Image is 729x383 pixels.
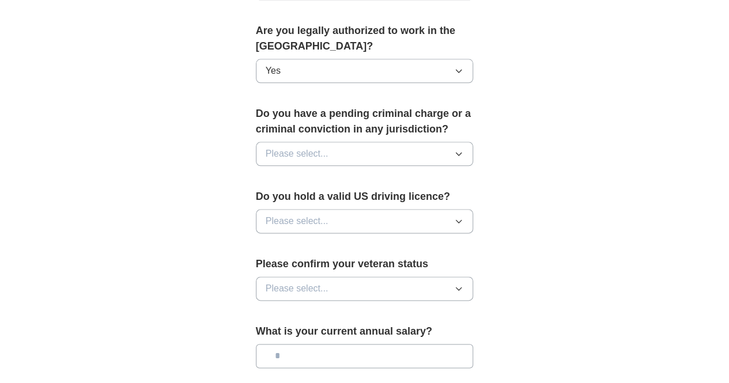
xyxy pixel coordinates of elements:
label: What is your current annual salary? [256,324,474,339]
span: Please select... [266,214,328,228]
span: Please select... [266,147,328,161]
span: Yes [266,64,281,78]
button: Please select... [256,142,474,166]
button: Yes [256,59,474,83]
label: Do you have a pending criminal charge or a criminal conviction in any jurisdiction? [256,106,474,137]
label: Please confirm your veteran status [256,256,474,272]
button: Please select... [256,209,474,233]
button: Please select... [256,276,474,301]
label: Do you hold a valid US driving licence? [256,189,474,204]
label: Are you legally authorized to work in the [GEOGRAPHIC_DATA]? [256,23,474,54]
span: Please select... [266,282,328,295]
